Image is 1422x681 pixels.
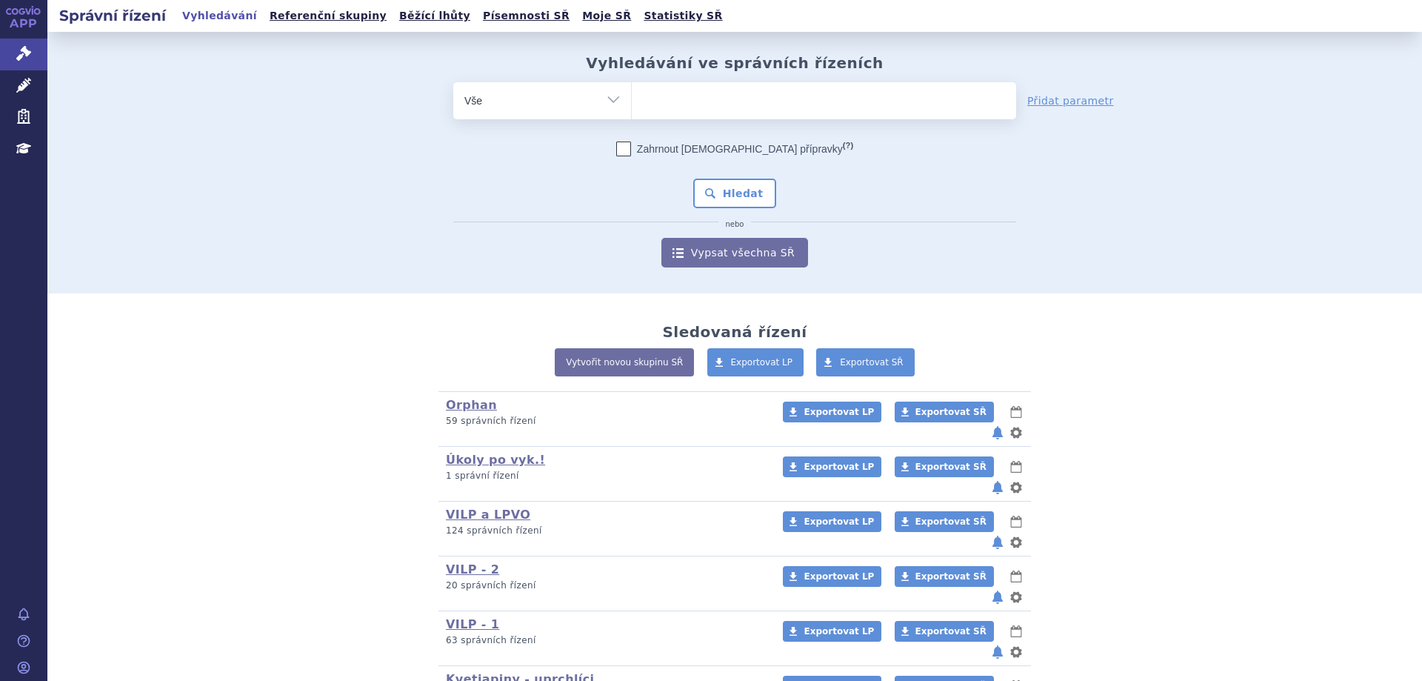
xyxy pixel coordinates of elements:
[1009,424,1024,442] button: nastavení
[915,516,987,527] span: Exportovat SŘ
[783,621,881,642] a: Exportovat LP
[895,566,994,587] a: Exportovat SŘ
[731,357,793,368] span: Exportovat LP
[586,54,884,72] h2: Vyhledávání ve správních řízeních
[1009,403,1024,421] button: lhůty
[915,462,987,472] span: Exportovat SŘ
[446,579,764,592] p: 20 správních řízení
[662,323,807,341] h2: Sledovaná řízení
[804,626,874,637] span: Exportovat LP
[990,588,1005,606] button: notifikace
[718,220,752,229] i: nebo
[804,407,874,417] span: Exportovat LP
[555,348,694,376] a: Vytvořit novou skupinu SŘ
[990,534,1005,551] button: notifikace
[446,398,497,412] a: Orphan
[783,566,881,587] a: Exportovat LP
[895,511,994,532] a: Exportovat SŘ
[478,6,574,26] a: Písemnosti SŘ
[707,348,804,376] a: Exportovat LP
[661,238,808,268] a: Vypsat všechna SŘ
[446,562,499,577] a: VILP - 2
[804,571,874,582] span: Exportovat LP
[816,348,915,376] a: Exportovat SŘ
[446,470,764,482] p: 1 správní řízení
[446,634,764,647] p: 63 správních řízení
[616,142,853,156] label: Zahrnout [DEMOGRAPHIC_DATA] přípravky
[915,626,987,637] span: Exportovat SŘ
[446,525,764,537] p: 124 správních řízení
[446,453,545,467] a: Úkoly po vyk.!
[47,5,178,26] h2: Správní řízení
[990,424,1005,442] button: notifikace
[1009,643,1024,661] button: nastavení
[990,643,1005,661] button: notifikace
[1009,479,1024,496] button: nastavení
[178,6,261,26] a: Vyhledávání
[915,407,987,417] span: Exportovat SŘ
[990,479,1005,496] button: notifikace
[783,511,881,532] a: Exportovat LP
[265,6,391,26] a: Referenční skupiny
[446,617,499,631] a: VILP - 1
[895,621,994,642] a: Exportovat SŘ
[1009,458,1024,476] button: lhůty
[1027,93,1114,108] a: Přidat parametr
[1009,513,1024,531] button: lhůty
[639,6,727,26] a: Statistiky SŘ
[446,508,530,522] a: VILP a LPVO
[693,179,777,208] button: Hledat
[783,402,881,422] a: Exportovat LP
[1009,588,1024,606] button: nastavení
[578,6,635,26] a: Moje SŘ
[783,456,881,477] a: Exportovat LP
[843,141,853,150] abbr: (?)
[446,415,764,428] p: 59 správních řízení
[804,462,874,472] span: Exportovat LP
[1009,568,1024,585] button: lhůty
[915,571,987,582] span: Exportovat SŘ
[395,6,475,26] a: Běžící lhůty
[895,402,994,422] a: Exportovat SŘ
[840,357,904,368] span: Exportovat SŘ
[804,516,874,527] span: Exportovat LP
[1009,622,1024,640] button: lhůty
[895,456,994,477] a: Exportovat SŘ
[1009,534,1024,551] button: nastavení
